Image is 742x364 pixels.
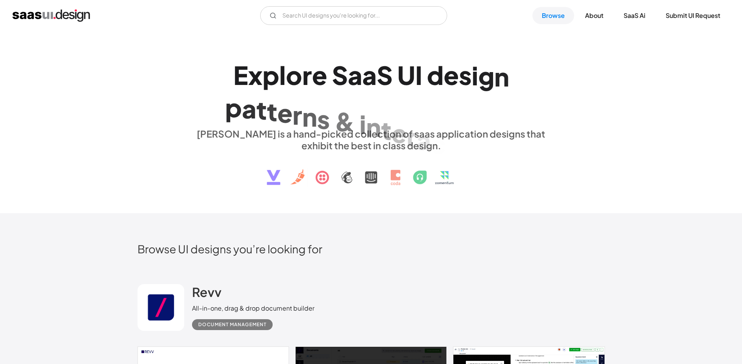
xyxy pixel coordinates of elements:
[317,104,330,134] div: s
[137,242,605,256] h2: Browse UI designs you’re looking for
[242,94,256,124] div: a
[312,60,327,90] div: e
[381,115,391,145] div: t
[279,60,286,90] div: l
[248,60,263,90] div: x
[256,95,267,125] div: t
[286,60,302,90] div: o
[335,106,355,136] div: &
[427,60,444,90] div: d
[576,7,613,24] a: About
[225,92,242,122] div: p
[192,60,550,120] h1: Explore SaaS UI design patterns & interactions.
[260,6,447,25] input: Search UI designs you're looking for...
[192,304,314,313] div: All-in-one, drag & drop document builder
[391,118,407,148] div: e
[192,284,222,304] a: Revv
[397,60,415,90] div: U
[267,96,277,126] div: t
[614,7,655,24] a: SaaS Ai
[444,60,459,90] div: e
[192,284,222,300] h2: Revv
[260,6,447,25] form: Email Form
[472,60,478,90] div: i
[360,109,366,139] div: i
[12,9,90,22] a: home
[302,102,317,132] div: n
[478,61,494,91] div: g
[192,128,550,151] div: [PERSON_NAME] is a hand-picked collection of saas application designs that exhibit the best in cl...
[532,7,574,24] a: Browse
[302,60,312,90] div: r
[494,62,509,92] div: n
[416,125,431,155] div: a
[377,60,393,90] div: S
[459,60,472,90] div: s
[253,151,489,192] img: text, icon, saas logo
[233,60,248,90] div: E
[263,60,279,90] div: p
[415,60,422,90] div: I
[277,98,293,128] div: e
[407,122,416,152] div: r
[198,320,266,329] div: Document Management
[656,7,730,24] a: Submit UI Request
[293,100,302,130] div: r
[431,129,446,159] div: c
[362,60,377,90] div: a
[332,60,348,90] div: S
[348,60,362,90] div: a
[366,112,381,142] div: n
